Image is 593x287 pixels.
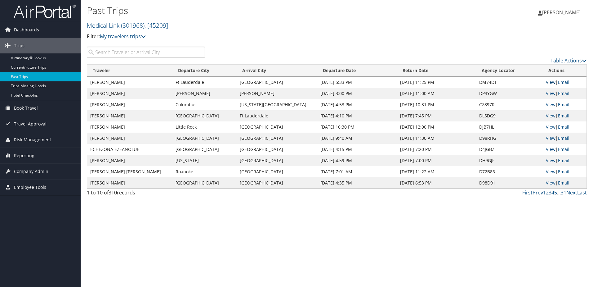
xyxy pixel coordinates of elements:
td: D98D91 [476,177,543,189]
td: [DATE] 7:20 PM [397,144,476,155]
a: 2 [546,189,549,196]
p: Filter: [87,33,420,41]
td: [DATE] 12:00 PM [397,121,476,133]
td: [US_STATE][GEOGRAPHIC_DATA] [237,99,317,110]
span: Travel Approval [14,116,47,132]
span: [PERSON_NAME] [542,9,581,16]
a: View [546,135,555,141]
td: DH9GJF [476,155,543,166]
td: Roanoke [172,166,237,177]
td: DJB7HL [476,121,543,133]
a: My travelers trips [100,33,146,40]
td: [PERSON_NAME] [87,177,172,189]
a: View [546,180,555,186]
td: | [543,99,586,110]
td: [PERSON_NAME] [87,133,172,144]
td: | [543,166,586,177]
td: [DATE] 5:33 PM [317,77,397,88]
a: 31 [561,189,566,196]
span: Employee Tools [14,180,46,195]
span: Dashboards [14,22,39,38]
td: [GEOGRAPHIC_DATA] [237,144,317,155]
th: Departure City: activate to sort column ascending [172,65,237,77]
a: View [546,102,555,107]
td: [DATE] 7:00 PM [397,155,476,166]
td: [US_STATE] [172,155,237,166]
td: | [543,88,586,99]
td: [PERSON_NAME] [237,88,317,99]
td: [DATE] 7:45 PM [397,110,476,121]
td: DL5DG9 [476,110,543,121]
span: , [ 45209 ] [145,21,168,30]
th: Departure Date: activate to sort column ascending [317,65,397,77]
th: Agency Locator: activate to sort column ascending [476,65,543,77]
td: [GEOGRAPHIC_DATA] [172,177,237,189]
td: [DATE] 4:15 PM [317,144,397,155]
a: View [546,146,555,152]
a: Email [558,90,569,96]
th: Actions [543,65,586,77]
a: View [546,169,555,175]
a: Medical Link [87,21,168,30]
span: Company Admin [14,164,48,179]
td: DP3YGW [476,88,543,99]
a: View [546,124,555,130]
a: Email [558,135,569,141]
span: 310 [109,189,117,196]
th: Return Date: activate to sort column ascending [397,65,476,77]
td: [GEOGRAPHIC_DATA] [172,110,237,121]
td: D4JGBZ [476,144,543,155]
td: [GEOGRAPHIC_DATA] [172,133,237,144]
td: [DATE] 11:25 PM [397,77,476,88]
span: Risk Management [14,132,51,148]
td: [PERSON_NAME] [87,77,172,88]
a: Email [558,102,569,107]
a: 5 [554,189,557,196]
a: Table Actions [551,57,587,64]
a: View [546,113,555,119]
td: Columbus [172,99,237,110]
td: Little Rock [172,121,237,133]
a: 3 [549,189,551,196]
td: | [543,110,586,121]
td: | [543,177,586,189]
td: CZ897R [476,99,543,110]
td: [PERSON_NAME] [87,155,172,166]
a: View [546,90,555,96]
td: Ft Lauderdale [172,77,237,88]
img: airportal-logo.png [14,4,76,19]
td: [DATE] 4:35 PM [317,177,397,189]
td: [PERSON_NAME] [87,88,172,99]
a: Email [558,157,569,163]
a: View [546,157,555,163]
a: First [522,189,533,196]
a: 4 [551,189,554,196]
td: [GEOGRAPHIC_DATA] [172,144,237,155]
span: Trips [14,38,25,53]
td: [PERSON_NAME] [87,99,172,110]
td: | [543,144,586,155]
td: [DATE] 7:01 AM [317,166,397,177]
a: Email [558,113,569,119]
td: [DATE] 4:10 PM [317,110,397,121]
td: | [543,121,586,133]
td: Ft Lauderdale [237,110,317,121]
a: Last [577,189,587,196]
td: [PERSON_NAME] [PERSON_NAME] [87,166,172,177]
a: 1 [543,189,546,196]
td: [DATE] 9:40 AM [317,133,397,144]
td: D98RHG [476,133,543,144]
td: [PERSON_NAME] [87,121,172,133]
a: Next [566,189,577,196]
td: [GEOGRAPHIC_DATA] [237,133,317,144]
td: [DATE] 10:31 PM [397,99,476,110]
td: [DATE] 6:53 PM [397,177,476,189]
a: Email [558,124,569,130]
a: Email [558,169,569,175]
td: [DATE] 11:30 AM [397,133,476,144]
span: … [557,189,561,196]
a: Prev [533,189,543,196]
td: D72B86 [476,166,543,177]
td: [GEOGRAPHIC_DATA] [237,155,317,166]
a: Email [558,146,569,152]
